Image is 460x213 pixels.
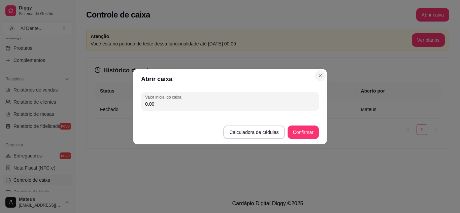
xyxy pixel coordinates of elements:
[145,94,184,100] label: Valor inicial do caixa
[223,126,285,139] button: Calculadora de cédulas
[145,101,315,107] input: Valor inicial do caixa
[288,126,319,139] button: Confirmar
[133,69,327,89] header: Abrir caixa
[315,70,326,81] button: Close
